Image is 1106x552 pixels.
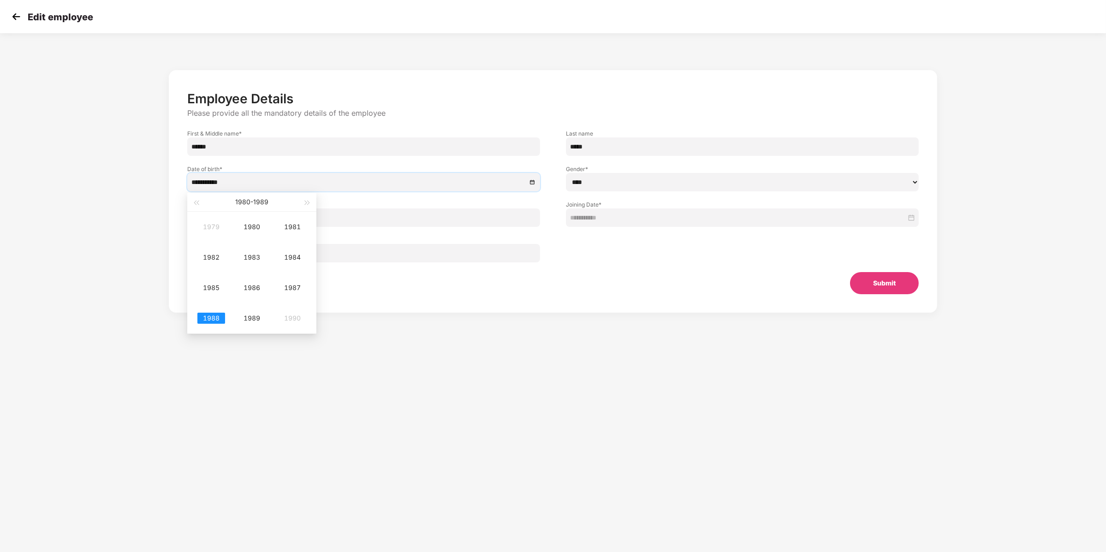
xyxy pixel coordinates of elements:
div: 1988 [197,313,225,324]
p: Please provide all the mandatory details of the employee [187,108,918,118]
label: Last name [566,130,919,137]
label: Date of birth [187,165,540,173]
p: Edit employee [28,12,93,23]
label: First & Middle name [187,130,540,137]
div: 1987 [279,282,306,293]
label: Joining Date [566,201,919,208]
td: 1982 [191,242,232,273]
p: Employee Details [187,91,918,107]
td: 1986 [232,273,272,303]
button: 1980-1989 [235,193,268,211]
td: 1984 [272,242,313,273]
td: 1979 [191,212,232,242]
button: Submit [850,272,919,294]
div: 1985 [197,282,225,293]
div: 1979 [197,221,225,232]
div: 1984 [279,252,306,263]
label: Employee ID [187,201,540,208]
div: 1981 [279,221,306,232]
label: Email ID [187,236,540,244]
td: 1989 [232,303,272,333]
div: 1989 [238,313,266,324]
label: Gender [566,165,919,173]
td: 1988 [191,303,232,333]
td: 1985 [191,273,232,303]
td: 1990 [272,303,313,333]
div: 1983 [238,252,266,263]
div: 1986 [238,282,266,293]
td: 1987 [272,273,313,303]
div: 1982 [197,252,225,263]
td: 1981 [272,212,313,242]
td: 1980 [232,212,272,242]
div: 1980 [238,221,266,232]
td: 1983 [232,242,272,273]
div: 1990 [279,313,306,324]
img: svg+xml;base64,PHN2ZyB4bWxucz0iaHR0cDovL3d3dy53My5vcmcvMjAwMC9zdmciIHdpZHRoPSIzMCIgaGVpZ2h0PSIzMC... [9,10,23,24]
